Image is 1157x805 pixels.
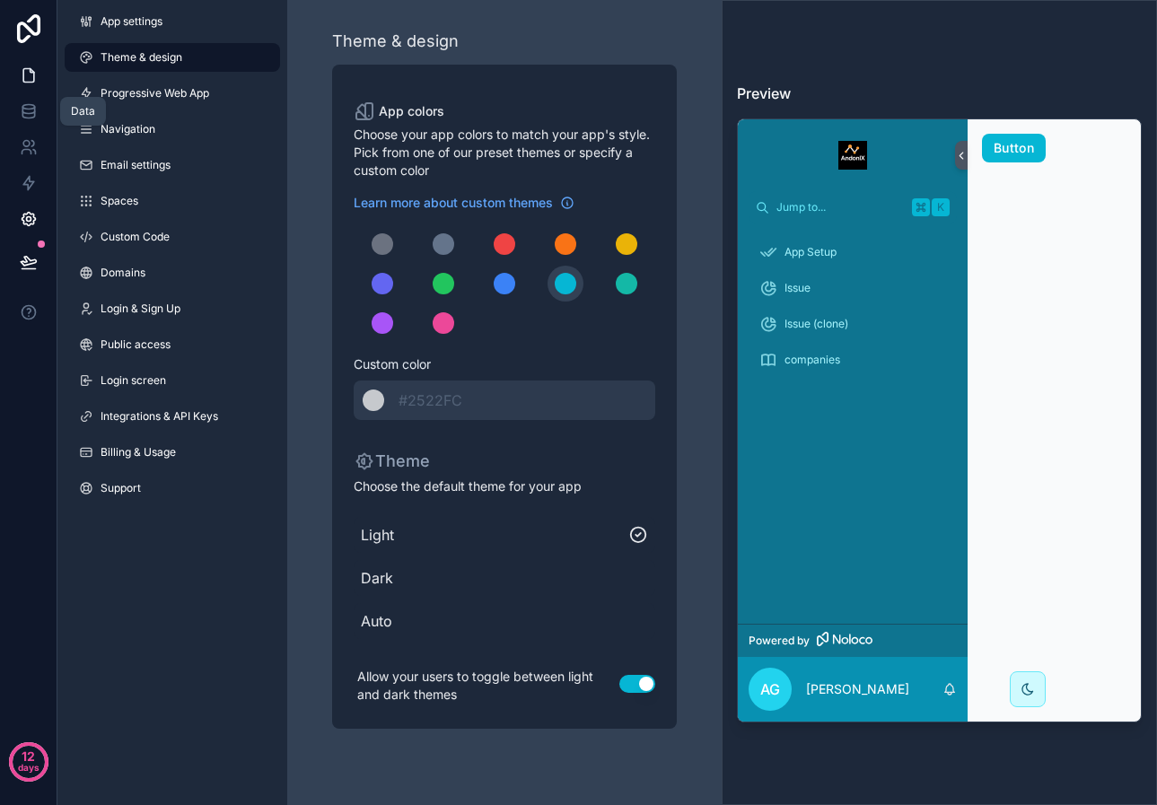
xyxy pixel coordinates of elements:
[101,50,182,65] span: Theme & design
[65,294,280,323] a: Login & Sign Up
[101,337,171,352] span: Public access
[65,330,280,359] a: Public access
[982,134,1046,162] button: Button
[65,151,280,179] a: Email settings
[101,158,171,172] span: Email settings
[749,344,957,376] a: companies
[379,102,444,120] span: App colors
[354,194,574,212] a: Learn more about custom themes
[101,230,170,244] span: Custom Code
[65,43,280,72] a: Theme & design
[65,402,280,431] a: Integrations & API Keys
[65,474,280,503] a: Support
[65,223,280,251] a: Custom Code
[354,664,619,707] p: Allow your users to toggle between light and dark themes
[749,236,957,268] a: App Setup
[933,200,948,214] span: K
[101,122,155,136] span: Navigation
[806,680,909,698] p: [PERSON_NAME]
[332,29,459,54] div: Theme & design
[101,409,218,424] span: Integrations & API Keys
[749,308,957,340] a: Issue (clone)
[22,748,35,766] p: 12
[101,14,162,29] span: App settings
[361,524,628,546] span: Light
[65,366,280,395] a: Login screen
[749,191,957,223] button: Jump to...K
[354,194,553,212] span: Learn more about custom themes
[776,200,905,214] span: Jump to...
[101,302,180,316] span: Login & Sign Up
[738,624,968,657] a: Powered by
[738,223,968,624] div: scrollable content
[65,7,280,36] a: App settings
[361,610,648,632] span: Auto
[65,187,280,215] a: Spaces
[65,115,280,144] a: Navigation
[354,449,430,474] p: Theme
[65,258,280,287] a: Domains
[784,353,840,367] span: companies
[65,79,280,108] a: Progressive Web App
[71,104,95,118] div: Data
[101,194,138,208] span: Spaces
[784,245,837,259] span: App Setup
[101,481,141,495] span: Support
[737,83,1142,104] h3: Preview
[354,477,655,495] span: Choose the default theme for your app
[749,272,957,304] a: Issue
[101,266,145,280] span: Domains
[760,678,780,700] span: AG
[354,355,641,373] span: Custom color
[101,86,209,101] span: Progressive Web App
[784,281,811,295] span: Issue
[101,445,176,459] span: Billing & Usage
[354,126,655,179] span: Choose your app colors to match your app's style. Pick from one of our preset themes or specify a...
[784,317,848,331] span: Issue (clone)
[65,438,280,467] a: Billing & Usage
[361,567,648,589] span: Dark
[18,755,39,780] p: days
[101,373,166,388] span: Login screen
[399,391,462,409] span: #2522FC
[749,634,810,648] span: Powered by
[838,141,867,170] img: App logo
